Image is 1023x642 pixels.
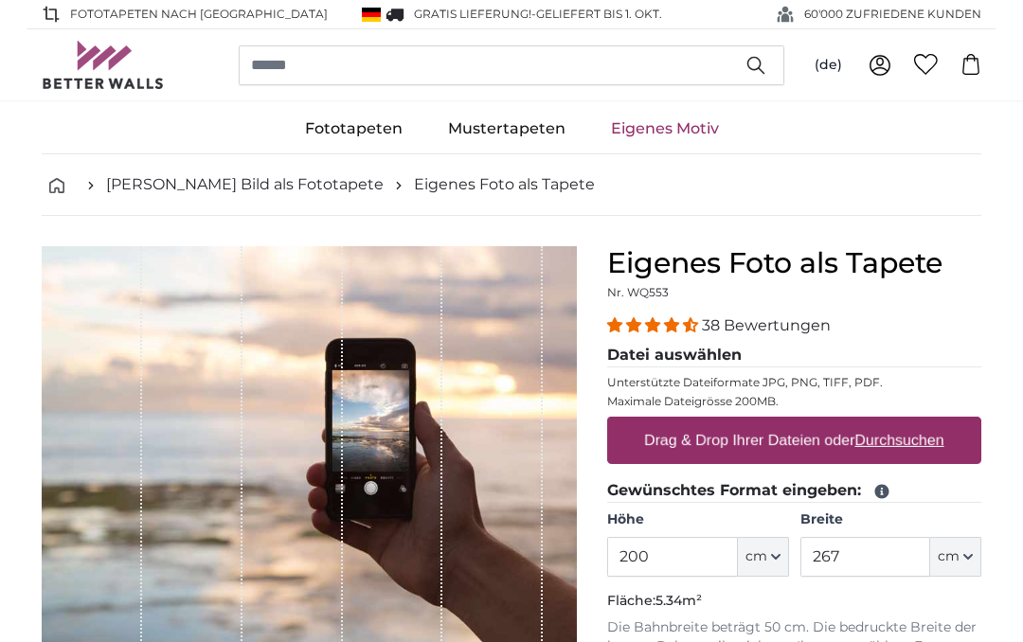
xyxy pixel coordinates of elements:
[362,8,381,22] img: Deutschland
[607,375,981,390] p: Unterstützte Dateiformate JPG, PNG, TIFF, PDF.
[425,104,588,153] a: Mustertapeten
[930,537,981,577] button: cm
[607,394,981,409] p: Maximale Dateigrösse 200MB.
[42,154,981,216] nav: breadcrumbs
[607,344,981,367] legend: Datei auswählen
[938,547,960,566] span: cm
[607,246,981,280] h1: Eigenes Foto als Tapete
[804,6,981,23] span: 60'000 ZUFRIEDENE KUNDEN
[607,592,981,611] p: Fläche:
[42,41,165,89] img: Betterwalls
[607,316,702,334] span: 4.34 stars
[637,421,952,459] label: Drag & Drop Ihrer Dateien oder
[588,104,742,153] a: Eigenes Motiv
[531,7,662,21] span: -
[799,48,857,82] button: (de)
[607,479,981,503] legend: Gewünschtes Format eingeben:
[655,592,702,609] span: 5.34m²
[282,104,425,153] a: Fototapeten
[106,173,384,196] a: [PERSON_NAME] Bild als Fototapete
[607,285,669,299] span: Nr. WQ553
[702,316,831,334] span: 38 Bewertungen
[536,7,662,21] span: Geliefert bis 1. Okt.
[414,7,531,21] span: GRATIS Lieferung!
[607,510,788,529] label: Höhe
[745,547,767,566] span: cm
[800,510,981,529] label: Breite
[738,537,789,577] button: cm
[70,6,328,23] span: Fototapeten nach [GEOGRAPHIC_DATA]
[855,432,944,448] u: Durchsuchen
[414,173,595,196] a: Eigenes Foto als Tapete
